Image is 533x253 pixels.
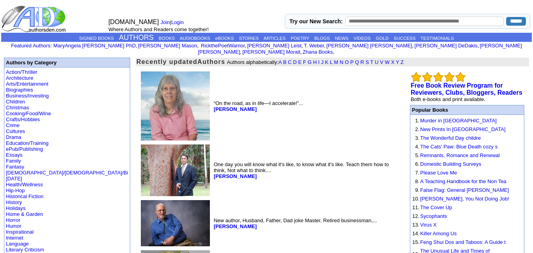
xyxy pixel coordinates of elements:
font: [DOMAIN_NAME] [108,19,159,25]
a: SIGNED BOOKS [79,36,114,41]
label: Try our New Search: [289,18,342,24]
a: Login [171,19,184,25]
a: E [298,59,302,65]
a: M [334,59,338,65]
a: [PERSON_NAME] [PERSON_NAME] [198,43,522,55]
font: Popular Books [412,107,448,113]
a: Crime [6,122,20,128]
a: STORIES [239,36,259,41]
a: Architecture [6,75,33,81]
a: L [330,59,333,65]
a: Murder in [GEOGRAPHIC_DATA] [420,118,497,124]
a: [PERSON_NAME] [214,223,257,229]
a: Q [355,59,359,65]
b: Authors [197,58,225,65]
a: [PERSON_NAME] DeDakis [415,43,478,49]
a: [PERSON_NAME] [214,173,257,179]
a: Internet [6,235,23,241]
font: 4. [415,144,419,150]
a: Featured Authors [11,43,50,49]
font: i [302,50,303,54]
font: Authors alphabetically: [227,59,404,65]
a: Education/Training [6,140,49,146]
a: R [360,59,364,65]
font: One day you will know what it's like, to know what it's like. Teach them how to think, Not what t... [214,161,389,179]
a: RickthePoetWarrior [199,43,245,49]
a: Crafts/Hobbies [6,116,40,122]
a: AUDIOBOOKS [180,36,210,41]
a: Feng Shui Dos and Taboos: A Guide t [420,239,506,245]
a: Fantasy [6,164,24,170]
a: A Teaching Handbook for the Non Tea [420,178,507,184]
img: shim.gif [412,169,413,169]
a: The Cover Up [420,204,452,210]
a: Inspirational [6,229,34,235]
a: Cooking/Food/Wine [6,111,51,116]
font: 2. [415,126,419,132]
font: 14. [412,231,419,236]
a: BLOGS [314,36,330,41]
a: U [375,59,378,65]
a: Family [6,158,21,164]
img: 65583.jpg [141,71,210,141]
font: New author, Husband, Father, Dad joke Master, Retired businessman,... [214,217,377,229]
a: [PERSON_NAME] Leist [247,43,301,49]
a: TESTIMONIALS [421,36,454,41]
a: [PERSON_NAME] [PERSON_NAME] [326,43,412,49]
a: Holidays [6,205,26,211]
a: New Prints In [GEOGRAPHIC_DATA] [420,126,505,132]
a: False Flag: General [PERSON_NAME] [420,187,509,193]
a: P [350,59,353,65]
font: 9. [415,187,419,193]
a: W [385,59,389,65]
a: T [370,59,374,65]
a: POETRY [291,36,309,41]
img: bigemptystars.png [455,72,466,82]
a: ePub/Publishing [6,146,43,152]
b: Authors by Category [6,60,57,66]
img: 211995.jpg [141,200,210,246]
img: bigemptystars.png [444,72,454,82]
a: Home & Garden [6,211,43,217]
a: Free Book Review Program for Reviewers, Clubs, Bloggers, Readers [411,82,522,96]
img: shim.gif [412,151,413,152]
a: ARTICLES [264,36,286,41]
a: Virus X [420,222,437,228]
a: F [303,59,306,65]
a: Essays [6,152,22,158]
a: Humor [6,223,21,229]
a: Hip-Hop [6,187,25,193]
img: 76598.JPG [141,144,210,196]
a: Horror [6,217,21,223]
a: Y [396,59,399,65]
font: , , , , , , , , , , [53,43,522,55]
font: 12. [412,213,419,219]
font: 11. [412,204,419,210]
font: i [479,44,480,48]
font: Both e-books and print available. [411,96,485,102]
a: VIDEOS [353,36,370,41]
font: 3. [415,135,419,141]
img: bigemptystars.png [422,72,432,82]
a: [PERSON_NAME], You Not Doing Job! [420,196,509,202]
font: i [303,44,304,48]
a: O [345,59,349,65]
font: 8. [415,178,419,184]
a: N [340,59,343,65]
a: MaryAngela [PERSON_NAME] PhD [53,43,136,49]
a: The Wonderful Day childre [420,135,481,141]
a: Killer Among Us [420,231,456,236]
a: H [313,59,316,65]
b: [PERSON_NAME] [214,106,257,112]
a: Biographies [6,87,33,93]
